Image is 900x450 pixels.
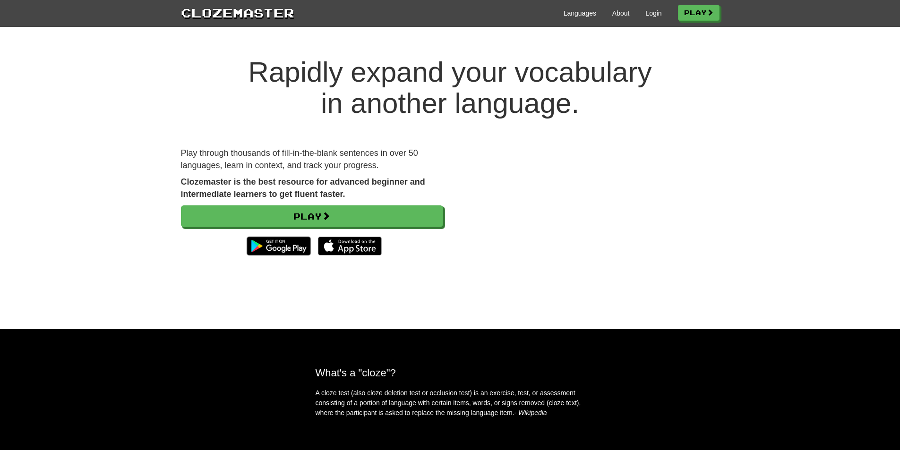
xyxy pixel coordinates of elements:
em: - Wikipedia [514,409,547,416]
a: Play [181,205,443,227]
p: A cloze test (also cloze deletion test or occlusion test) is an exercise, test, or assessment con... [316,388,585,418]
a: Login [645,8,661,18]
h2: What's a "cloze"? [316,367,585,379]
strong: Clozemaster is the best resource for advanced beginner and intermediate learners to get fluent fa... [181,177,425,199]
a: Clozemaster [181,4,294,21]
a: Play [678,5,720,21]
a: Languages [564,8,596,18]
p: Play through thousands of fill-in-the-blank sentences in over 50 languages, learn in context, and... [181,147,443,171]
img: Download_on_the_App_Store_Badge_US-UK_135x40-25178aeef6eb6b83b96f5f2d004eda3bffbb37122de64afbaef7... [318,237,382,255]
a: About [612,8,630,18]
img: Get it on Google Play [242,232,315,260]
